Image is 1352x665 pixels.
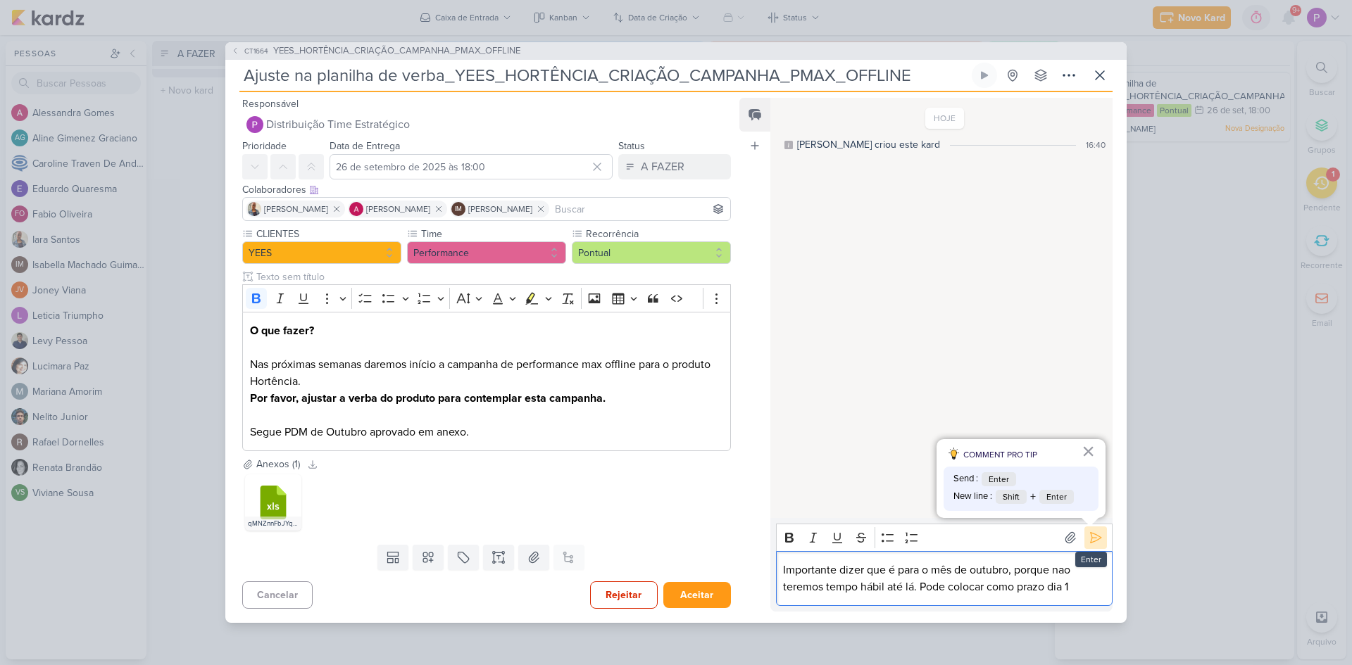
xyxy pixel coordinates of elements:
[239,63,969,88] input: Kard Sem Título
[776,524,1113,551] div: Editor toolbar
[953,472,978,486] span: Send :
[242,284,731,312] div: Editor toolbar
[242,46,270,56] span: CT1664
[246,116,263,133] img: Distribuição Time Estratégico
[245,517,301,531] div: qMNZnnFbJYqO2DYRt3veUCE9NAq4BTdP3w8fNURk (1).xlsx
[1086,139,1106,151] div: 16:40
[349,202,363,216] img: Alessandra Gomes
[996,490,1027,504] span: Shift
[641,158,684,175] div: A FAZER
[618,140,645,152] label: Status
[963,448,1037,461] span: COMMENT PRO TIP
[552,201,727,217] input: Buscar
[618,154,731,179] button: A FAZER
[254,270,731,284] input: Texto sem título
[242,140,287,152] label: Prioridade
[455,206,462,213] p: IM
[366,203,430,215] span: [PERSON_NAME]
[407,241,566,264] button: Performance
[242,581,313,609] button: Cancelar
[250,324,314,338] strong: O que fazer?
[1075,552,1107,567] div: Enter
[584,227,731,241] label: Recorrência
[1039,490,1074,504] span: Enter
[953,490,992,504] span: New line :
[663,582,731,608] button: Aceitar
[330,154,613,179] input: Select a date
[242,241,401,264] button: YEES
[451,202,465,216] div: Isabella Machado Guimarães
[266,116,410,133] span: Distribuição Time Estratégico
[250,391,606,405] strong: Por favor, ajustar a verba do produto para contemplar esta campanha.
[937,439,1106,518] div: dicas para comentário
[250,322,723,441] p: Nas próximas semanas daremos início a campanha de performance max offline para o produto Hortênci...
[231,44,520,58] button: CT1664 YEES_HORTÊNCIA_CRIAÇÃO_CAMPANHA_PMAX_OFFLINE
[982,472,1016,486] span: Enter
[330,140,400,152] label: Data de Entrega
[242,98,299,110] label: Responsável
[590,581,658,609] button: Rejeitar
[242,312,731,452] div: Editor editing area: main
[264,203,328,215] span: [PERSON_NAME]
[242,112,731,137] button: Distribuição Time Estratégico
[256,457,300,471] div: Anexos (1)
[247,202,261,216] img: Iara Santos
[797,137,940,152] div: [PERSON_NAME] criou este kard
[255,227,401,241] label: CLIENTES
[776,551,1113,607] div: Editor editing area: main
[468,203,532,215] span: [PERSON_NAME]
[420,227,566,241] label: Time
[783,562,1105,595] p: Importante dizer que é para o mês de outubro, porque nao teremos tempo hábil até lá. Pode colocar...
[572,241,731,264] button: Pontual
[273,44,520,58] span: YEES_HORTÊNCIA_CRIAÇÃO_CAMPANHA_PMAX_OFFLINE
[242,182,731,197] div: Colaboradores
[1030,488,1036,505] span: +
[1082,440,1095,462] button: Fechar
[979,70,990,81] div: Ligar relógio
